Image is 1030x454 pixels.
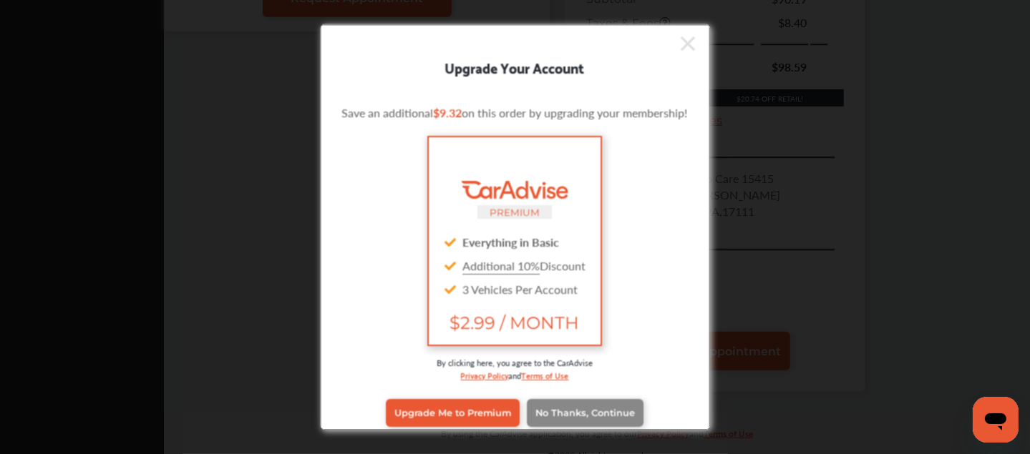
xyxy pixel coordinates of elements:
a: Privacy Policy [461,367,509,381]
a: No Thanks, Continue [527,399,643,426]
div: Upgrade Your Account [321,55,709,78]
a: Upgrade Me to Premium [387,399,520,426]
div: By clicking here, you agree to the CarAdvise and [342,356,688,395]
span: Upgrade Me to Premium [395,408,512,418]
span: No Thanks, Continue [535,408,635,418]
iframe: Button to launch messaging window [973,397,1019,443]
u: Additional 10% [463,257,540,273]
span: $9.32 [434,104,462,120]
div: 3 Vehicles Per Account [440,277,589,300]
a: Terms of Use [522,367,569,381]
strong: Everything in Basic [463,233,560,250]
span: Discount [463,257,586,273]
span: $2.99 / MONTH [440,312,589,332]
p: Save an additional on this order by upgrading your membership! [342,104,688,120]
small: PREMIUM [490,206,540,217]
